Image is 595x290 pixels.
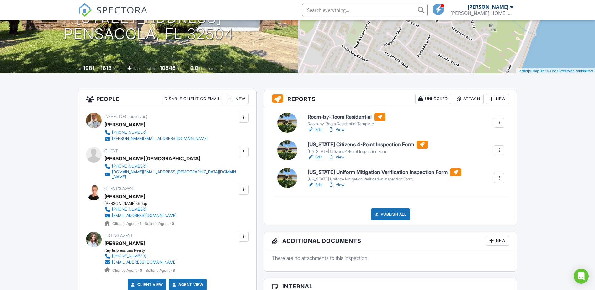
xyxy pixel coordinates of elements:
[83,65,94,71] div: 1981
[104,201,182,206] div: [PERSON_NAME] Group
[177,66,184,71] span: sq.ft.
[415,94,451,104] div: Unlocked
[112,136,208,141] div: [PERSON_NAME][EMAIL_ADDRESS][DOMAIN_NAME]
[172,221,174,226] strong: 0
[78,3,92,17] img: The Best Home Inspection Software - Spectora
[171,282,203,288] a: Agent View
[328,154,344,160] a: View
[308,113,385,127] a: Room-by-Room Residential Room-by-Room Residential Template
[162,94,223,104] div: Disable Client CC Email
[264,90,517,108] h3: Reports
[104,253,177,259] a: [PHONE_NUMBER]
[146,268,175,273] span: Seller's Agent -
[308,149,428,154] div: [US_STATE] Citizens 4-Point Inspection Form
[160,65,176,71] div: 10846
[308,154,322,160] a: Edit
[308,141,428,149] h6: [US_STATE] Citizens 4-Point Inspection Form
[75,66,82,71] span: Built
[199,66,217,71] span: bathrooms
[328,182,344,188] a: View
[308,177,461,182] div: [US_STATE] Uniform Mitigation Verification Inspection Form
[308,141,428,154] a: [US_STATE] Citizens 4-Point Inspection Form [US_STATE] Citizens 4-Point Inspection Form
[140,268,142,273] strong: 0
[113,66,121,71] span: sq. ft.
[302,4,428,16] input: Search everything...
[328,126,344,133] a: View
[104,212,177,219] a: [EMAIL_ADDRESS][DOMAIN_NAME]
[104,120,145,129] div: [PERSON_NAME]
[96,3,148,16] span: SPECTORA
[112,213,177,218] div: [EMAIL_ADDRESS][DOMAIN_NAME]
[308,126,322,133] a: Edit
[112,169,237,180] div: [DOMAIN_NAME][EMAIL_ADDRESS][DEMOGRAPHIC_DATA][DOMAIN_NAME]
[112,268,143,273] span: Client's Agent -
[547,69,593,73] a: © OpenStreetMap contributors
[104,186,135,191] span: Client's Agent
[145,221,174,226] span: Seller's Agent -
[130,282,163,288] a: Client View
[486,94,509,104] div: New
[104,233,133,238] span: Listing Agent
[112,164,146,169] div: [PHONE_NUMBER]
[450,10,513,16] div: ROLFS HOME INSPECTION LLC
[112,130,146,135] div: [PHONE_NUMBER]
[104,114,126,119] span: Inspector
[308,121,385,126] div: Room-by-Room Residential Template
[308,113,385,121] h6: Room-by-Room Residential
[133,66,140,71] span: slab
[112,254,146,259] div: [PHONE_NUMBER]
[529,69,546,73] a: © MapTiler
[104,239,145,248] a: [PERSON_NAME]
[308,182,322,188] a: Edit
[104,136,208,142] a: [PERSON_NAME][EMAIL_ADDRESS][DOMAIN_NAME]
[78,90,256,108] h3: People
[454,94,484,104] div: Attach
[104,163,237,169] a: [PHONE_NUMBER]
[486,236,509,246] div: New
[104,169,237,180] a: [DOMAIN_NAME][EMAIL_ADDRESS][DEMOGRAPHIC_DATA][DOMAIN_NAME]
[104,154,200,163] div: [PERSON_NAME][DEMOGRAPHIC_DATA]
[104,129,208,136] a: [PHONE_NUMBER]
[104,248,182,253] div: Key Impressions Realty
[226,94,249,104] div: New
[518,69,528,73] a: Leaflet
[64,9,234,43] h1: [STREET_ADDRESS] Pensacola, FL 32504
[190,65,198,71] div: 2.0
[104,148,118,153] span: Client
[112,207,146,212] div: [PHONE_NUMBER]
[146,66,159,71] span: Lot Size
[173,268,175,273] strong: 3
[112,221,142,226] span: Client's Agent -
[371,208,410,220] div: Publish All
[574,269,589,284] div: Open Intercom Messenger
[308,168,461,176] h6: [US_STATE] Uniform Mitigation Verification Inspection Form
[272,255,509,261] p: There are no attachments to this inspection.
[468,4,508,10] div: [PERSON_NAME]
[516,68,595,74] div: |
[112,260,177,265] div: [EMAIL_ADDRESS][DOMAIN_NAME]
[308,168,461,182] a: [US_STATE] Uniform Mitigation Verification Inspection Form [US_STATE] Uniform Mitigation Verifica...
[127,114,147,119] span: (requested)
[104,192,145,201] a: [PERSON_NAME]
[140,221,141,226] strong: 1
[100,65,112,71] div: 1813
[104,206,177,212] a: [PHONE_NUMBER]
[264,232,517,250] h3: Additional Documents
[78,8,148,22] a: SPECTORA
[104,259,177,266] a: [EMAIL_ADDRESS][DOMAIN_NAME]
